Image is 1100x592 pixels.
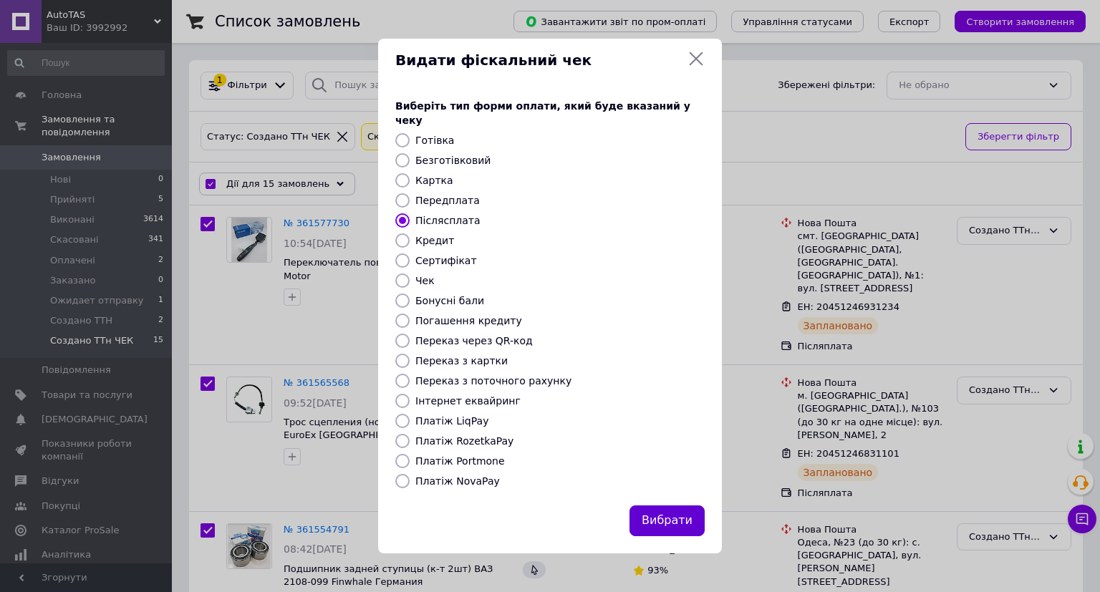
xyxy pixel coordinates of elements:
label: Передплата [415,195,480,206]
span: Виберіть тип форми оплати, який буде вказаний у чеку [395,100,690,126]
label: Післясплата [415,215,481,226]
label: Переказ з поточного рахунку [415,375,571,387]
span: Видати фіскальний чек [395,50,682,71]
label: Погашення кредиту [415,315,522,326]
label: Кредит [415,235,454,246]
label: Безготівковий [415,155,491,166]
label: Платіж Portmone [415,455,505,467]
label: Сертифікат [415,255,477,266]
label: Платіж NovaPay [415,475,500,487]
button: Вибрати [629,505,705,536]
label: Чек [415,275,435,286]
label: Інтернет еквайринг [415,395,521,407]
label: Переказ з картки [415,355,508,367]
label: Бонусні бали [415,295,484,306]
label: Картка [415,175,453,186]
label: Готівка [415,135,454,146]
label: Переказ через QR-код [415,335,533,346]
label: Платіж RozetkaPay [415,435,513,447]
label: Платіж LiqPay [415,415,488,427]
